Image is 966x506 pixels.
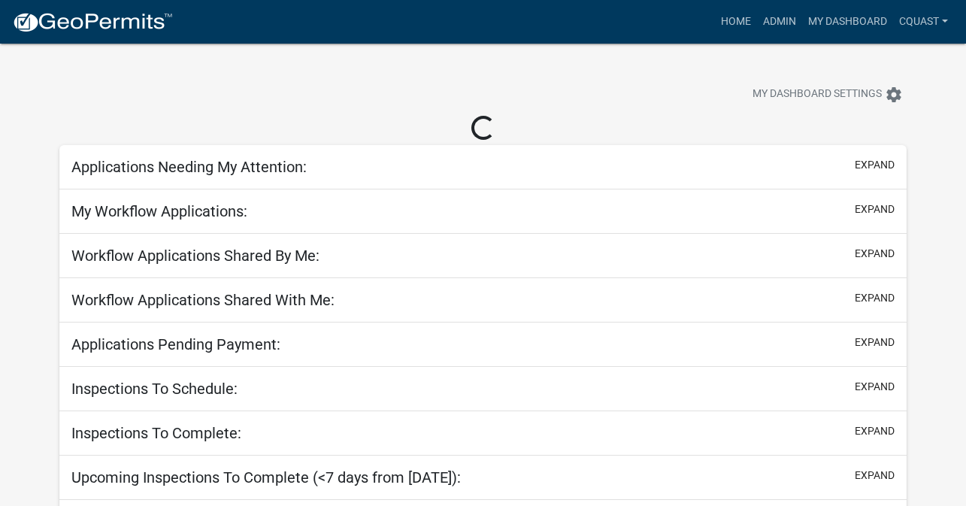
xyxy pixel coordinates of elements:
button: expand [855,335,895,350]
button: My Dashboard Settingssettings [740,80,915,109]
a: cquast [893,8,954,36]
h5: Inspections To Complete: [71,424,241,442]
span: My Dashboard Settings [753,86,882,104]
i: settings [885,86,903,104]
h5: Applications Needing My Attention: [71,158,307,176]
h5: My Workflow Applications: [71,202,247,220]
button: expand [855,157,895,173]
h5: Workflow Applications Shared By Me: [71,247,319,265]
button: expand [855,290,895,306]
a: Home [715,8,757,36]
h5: Workflow Applications Shared With Me: [71,291,335,309]
button: expand [855,423,895,439]
button: expand [855,379,895,395]
h5: Inspections To Schedule: [71,380,238,398]
button: expand [855,246,895,262]
h5: Applications Pending Payment: [71,335,280,353]
a: Admin [757,8,802,36]
h5: Upcoming Inspections To Complete (<7 days from [DATE]): [71,468,461,486]
a: My Dashboard [802,8,893,36]
button: expand [855,201,895,217]
button: expand [855,468,895,483]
